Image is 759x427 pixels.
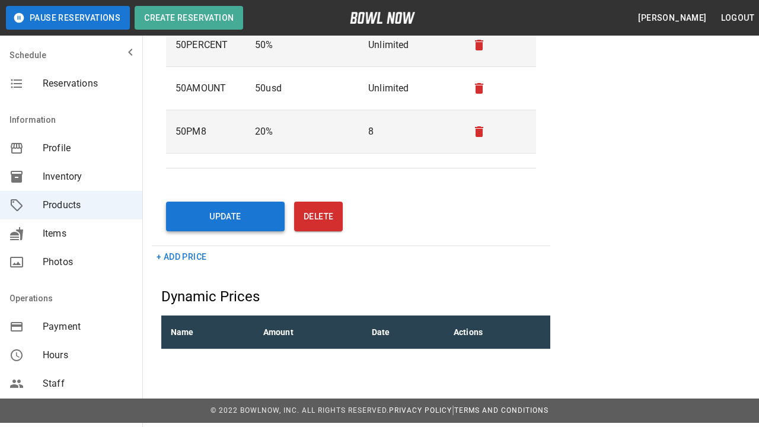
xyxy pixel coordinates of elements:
table: sticky table [161,316,550,349]
span: Payment [43,320,133,334]
th: Amount [254,316,362,349]
button: [PERSON_NAME] [633,7,711,29]
span: Items [43,227,133,241]
span: Photos [43,255,133,269]
p: 50 usd [255,81,295,95]
button: remove [467,77,491,100]
span: © 2022 BowlNow, Inc. All Rights Reserved. [211,406,389,415]
button: Delete [294,202,343,231]
button: Update [166,202,285,231]
p: 20 % [255,125,295,139]
p: Unlimited [368,81,448,95]
span: Reservations [43,77,133,91]
a: Privacy Policy [389,406,452,415]
th: Name [161,316,254,349]
a: Terms and Conditions [454,406,548,415]
p: 50 % [255,38,295,52]
img: logo [350,12,415,24]
p: 50PERCENT [176,38,236,52]
button: Pause Reservations [6,6,130,30]
button: Logout [716,7,759,29]
p: 8 [368,125,448,139]
h5: Dynamic Prices [161,287,550,306]
span: Inventory [43,170,133,184]
th: Date [362,316,444,349]
button: + Add Price [152,246,211,268]
span: Profile [43,141,133,155]
span: Staff [43,377,133,391]
span: Hours [43,348,133,362]
p: Unlimited [368,38,448,52]
span: Products [43,198,133,212]
th: Actions [444,316,550,349]
button: remove [467,120,491,144]
p: 50AMOUNT [176,81,236,95]
button: Create Reservation [135,6,243,30]
button: remove [467,33,491,57]
p: 50PM8 [176,125,236,139]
